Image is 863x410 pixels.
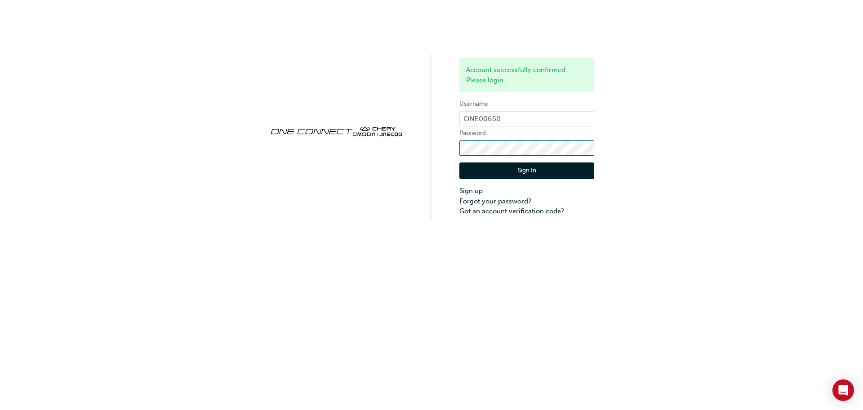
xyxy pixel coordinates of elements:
div: Account successfully confirmed. Please login. [459,58,594,92]
input: Username [459,111,594,126]
div: Open Intercom Messenger [832,379,854,401]
img: oneconnect [269,119,404,142]
label: Username [459,99,594,109]
a: Forgot your password? [459,196,594,207]
button: Sign In [459,162,594,180]
a: Got an account verification code? [459,206,594,216]
label: Password [459,128,594,139]
a: Sign up [459,186,594,196]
